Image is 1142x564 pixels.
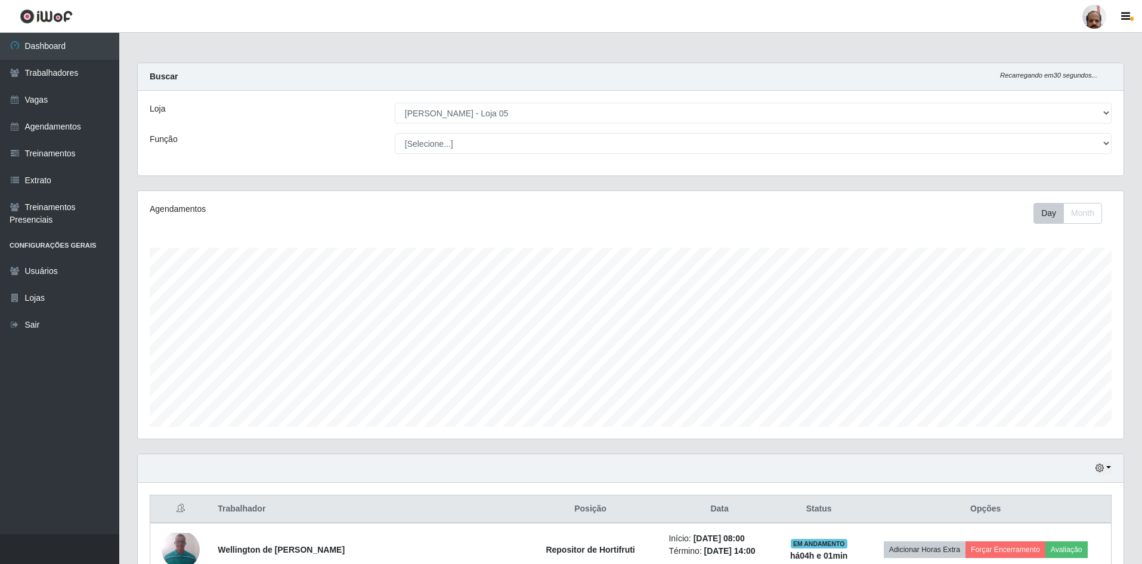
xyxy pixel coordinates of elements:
[704,546,756,556] time: [DATE] 14:00
[150,103,165,115] label: Loja
[519,495,662,523] th: Posição
[1000,72,1097,79] i: Recarregando em 30 segundos...
[884,541,965,558] button: Adicionar Horas Extra
[778,495,861,523] th: Status
[694,534,745,543] time: [DATE] 08:00
[218,545,345,554] strong: Wellington de [PERSON_NAME]
[669,545,770,557] li: Término:
[150,72,178,81] strong: Buscar
[1033,203,1102,224] div: First group
[791,539,847,548] span: EM ANDAMENTO
[1033,203,1112,224] div: Toolbar with button groups
[661,495,778,523] th: Data
[1063,203,1102,224] button: Month
[965,541,1045,558] button: Forçar Encerramento
[790,551,848,560] strong: há 04 h e 01 min
[1045,541,1088,558] button: Avaliação
[20,9,73,24] img: CoreUI Logo
[669,532,770,545] li: Início:
[860,495,1111,523] th: Opções
[150,133,178,146] label: Função
[150,203,540,215] div: Agendamentos
[1033,203,1064,224] button: Day
[546,545,635,554] strong: Repositor de Hortifruti
[211,495,519,523] th: Trabalhador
